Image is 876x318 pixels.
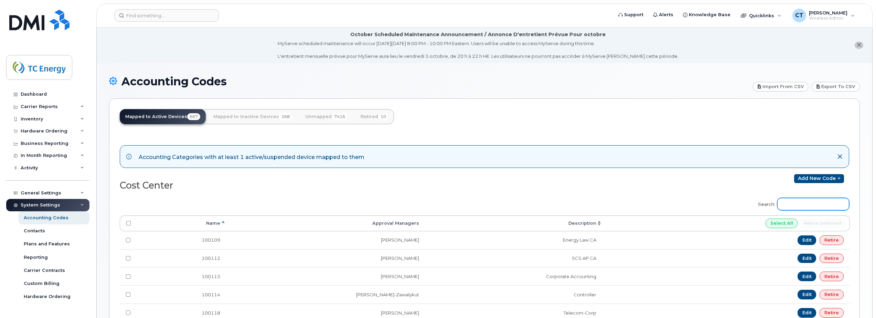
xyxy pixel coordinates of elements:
[798,308,816,318] a: Edit
[754,193,849,213] label: Search:
[846,288,871,313] iframe: Messenger Launcher
[226,267,425,285] td: [PERSON_NAME]
[820,272,844,281] a: Retire
[208,109,298,124] a: Mapped to Inactive Devices
[425,285,602,304] td: Controller
[798,272,816,281] a: Edit
[137,267,226,285] td: 100113
[120,180,479,191] h2: Cost Center
[766,219,798,228] input: Select All
[820,254,844,263] a: Retire
[794,174,844,183] a: Add new code
[120,109,206,124] a: Mapped to Active Devices
[137,231,226,249] td: 100109
[278,40,679,60] div: MyServe scheduled maintenance will occur [DATE][DATE] 8:00 PM - 10:00 PM Eastern. Users will be u...
[855,42,863,49] button: close notification
[137,215,226,231] th: Name: activate to sort column descending
[187,113,200,120] span: 667
[425,249,602,267] td: SCS AP CA
[753,82,809,92] a: Import from CSV
[820,235,844,245] a: Retire
[798,290,816,299] a: Edit
[226,231,425,249] td: [PERSON_NAME]
[226,249,425,267] td: [PERSON_NAME]
[798,254,816,263] a: Edit
[350,31,606,38] div: October Scheduled Maintenance Announcement / Annonce D'entretient Prévue Pour octobre
[279,113,292,120] span: 268
[139,152,364,161] div: Accounting Categories with at least 1 active/suspended device mapped to them
[226,215,425,231] th: Approval Managers
[820,308,844,318] a: Retire
[798,235,816,245] a: Edit
[820,290,844,299] a: Retire
[812,82,860,92] a: Export to CSV
[300,109,353,124] a: Unmapped
[109,75,749,87] h1: Accounting Codes
[425,267,602,285] td: Corporate Accounting
[777,198,849,210] input: Search:
[425,231,602,249] td: Energy Law CA
[137,285,226,304] td: 100114
[378,113,388,120] span: 10
[137,249,226,267] td: 100112
[332,113,348,120] span: 7416
[425,215,602,231] th: Description: activate to sort column ascending
[226,285,425,304] td: [PERSON_NAME]-Zawalykut
[355,109,394,124] a: Retired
